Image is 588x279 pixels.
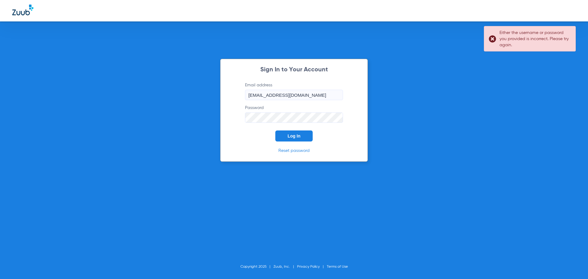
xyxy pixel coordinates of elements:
img: Zuub Logo [12,5,33,15]
li: Zuub, Inc. [273,264,297,270]
div: Either the username or password you provided is incorrect. Please try again. [499,30,570,48]
a: Terms of Use [327,265,348,269]
a: Privacy Policy [297,265,320,269]
input: Password [245,112,343,123]
input: Email address [245,90,343,100]
span: Log In [288,134,300,138]
a: Reset password [278,149,310,153]
h2: Sign In to Your Account [236,67,352,73]
label: Password [245,105,343,123]
li: Copyright 2025 [240,264,273,270]
label: Email address [245,82,343,100]
button: Log In [275,130,313,141]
